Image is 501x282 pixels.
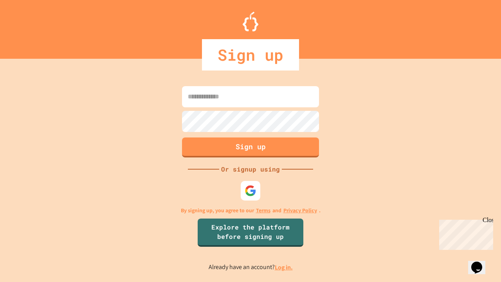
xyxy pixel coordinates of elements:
[3,3,54,50] div: Chat with us now!Close
[275,263,293,271] a: Log in.
[283,206,317,215] a: Privacy Policy
[202,39,299,70] div: Sign up
[181,206,321,215] p: By signing up, you agree to our and .
[182,137,319,157] button: Sign up
[198,219,303,247] a: Explore the platform before signing up
[468,251,493,274] iframe: chat widget
[243,12,258,31] img: Logo.svg
[256,206,270,215] a: Terms
[436,217,493,250] iframe: chat widget
[245,185,256,197] img: google-icon.svg
[219,164,282,174] div: Or signup using
[209,262,293,272] p: Already have an account?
